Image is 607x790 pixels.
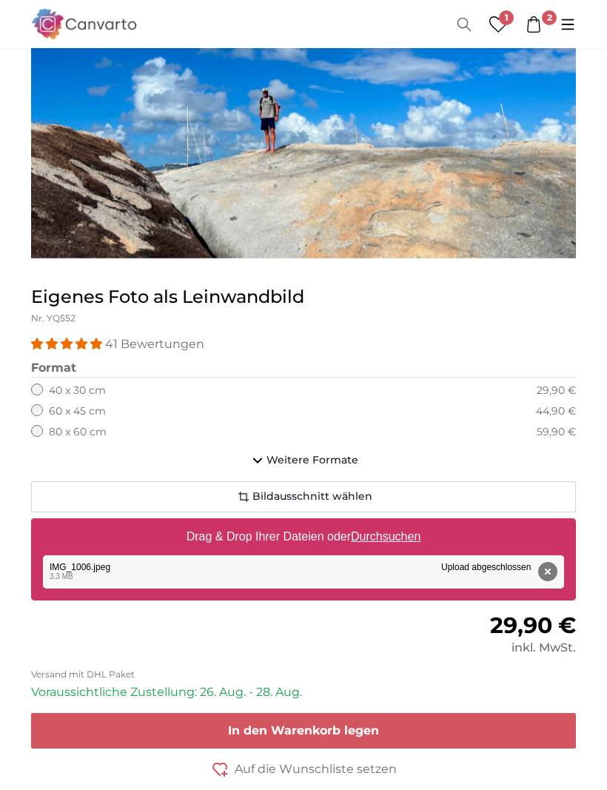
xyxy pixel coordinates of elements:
span: 29,90 € [490,612,576,640]
div: 59,90 € [537,426,576,441]
span: 4.98 stars [31,338,105,352]
span: 41 Bewertungen [105,338,204,352]
span: 2 [542,10,557,25]
span: 1 [499,10,514,25]
span: Bildausschnitt wählen [252,490,372,505]
label: 40 x 30 cm [49,384,106,399]
img: Canvarto [31,9,138,39]
button: Weitere Formate [31,446,576,476]
span: Auf die Wunschliste setzen [235,761,397,779]
label: 60 x 45 cm [49,405,106,420]
div: 29,90 € [537,384,576,399]
button: Bildausschnitt wählen [31,482,576,513]
p: Voraussichtliche Zustellung: 26. Aug. - 28. Aug. [31,684,576,702]
p: Versand mit DHL Paket [31,669,576,681]
span: In den Warenkorb legen [228,724,379,738]
button: Auf die Wunschliste setzen [31,761,576,780]
span: Weitere Formate [266,454,358,469]
span: Nr. YQ552 [31,313,76,324]
label: 80 x 60 cm [49,426,107,441]
legend: Format [31,360,576,378]
div: 44,90 € [536,405,576,420]
div: inkl. MwSt. [303,640,576,657]
h1: Eigenes Foto als Leinwandbild [31,286,576,309]
label: Drag & Drop Ihrer Dateien oder [181,523,427,552]
button: In den Warenkorb legen [31,714,576,749]
u: Durchsuchen [351,531,420,543]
